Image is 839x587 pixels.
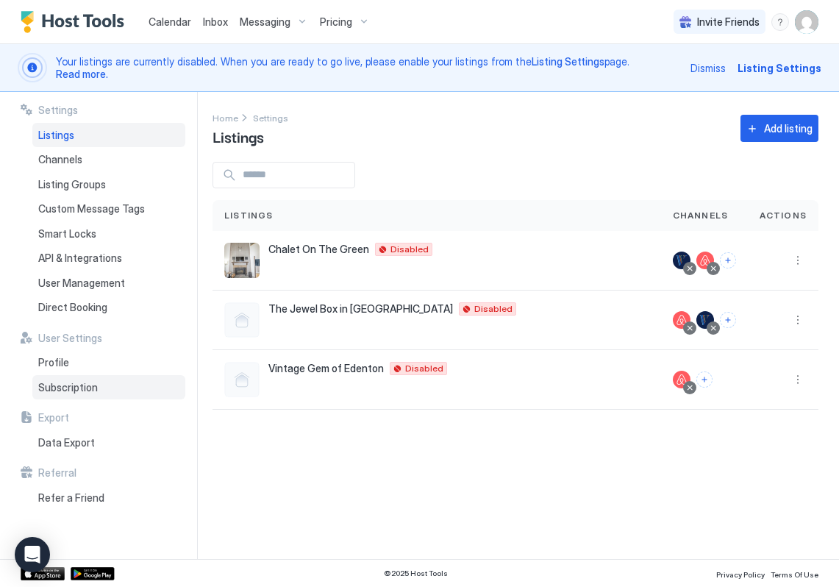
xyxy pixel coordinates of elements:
[268,362,384,375] span: Vintage Gem of Edenton
[32,271,185,296] a: User Management
[203,15,228,28] span: Inbox
[740,115,818,142] button: Add listing
[32,485,185,510] a: Refer a Friend
[38,356,69,369] span: Profile
[38,466,76,480] span: Referral
[38,332,102,345] span: User Settings
[32,196,185,221] a: Custom Message Tags
[38,491,104,505] span: Refer a Friend
[21,567,65,580] a: App Store
[149,15,191,28] span: Calendar
[38,178,106,191] span: Listing Groups
[253,113,288,124] span: Settings
[32,246,185,271] a: API & Integrations
[240,15,290,29] span: Messaging
[716,570,765,579] span: Privacy Policy
[384,569,448,578] span: © 2025 Host Tools
[253,110,288,125] div: Breadcrumb
[32,295,185,320] a: Direct Booking
[32,123,185,148] a: Listings
[320,15,352,29] span: Pricing
[21,11,131,33] a: Host Tools Logo
[38,301,107,314] span: Direct Booking
[32,350,185,375] a: Profile
[213,113,238,124] span: Home
[38,381,98,394] span: Subscription
[56,55,682,81] span: Your listings are currently disabled. When you are ready to go live, please enable your listings ...
[56,68,108,80] a: Read more.
[32,375,185,400] a: Subscription
[738,60,821,76] div: Listing Settings
[237,163,354,188] input: Input Field
[771,566,818,581] a: Terms Of Use
[15,537,50,572] div: Open Intercom Messenger
[696,371,713,388] button: Connect channels
[789,371,807,388] div: menu
[32,430,185,455] a: Data Export
[38,104,78,117] span: Settings
[32,147,185,172] a: Channels
[38,277,125,290] span: User Management
[789,371,807,388] button: More options
[224,243,260,278] div: listing image
[149,14,191,29] a: Calendar
[38,202,145,216] span: Custom Message Tags
[38,252,122,265] span: API & Integrations
[720,312,736,328] button: Connect channels
[71,567,115,580] a: Google Play Store
[32,221,185,246] a: Smart Locks
[789,311,807,329] div: menu
[203,14,228,29] a: Inbox
[268,302,453,316] span: The Jewel Box in [GEOGRAPHIC_DATA]
[38,227,96,241] span: Smart Locks
[38,129,74,142] span: Listings
[213,110,238,125] div: Breadcrumb
[38,436,95,449] span: Data Export
[795,10,818,34] div: User profile
[673,209,729,222] span: Channels
[38,411,69,424] span: Export
[268,243,369,256] span: Chalet On The Green
[771,13,789,31] div: menu
[697,15,760,29] span: Invite Friends
[760,209,807,222] span: Actions
[764,121,813,136] div: Add listing
[32,172,185,197] a: Listing Groups
[716,566,765,581] a: Privacy Policy
[224,209,274,222] span: Listings
[720,252,736,268] button: Connect channels
[532,55,604,68] a: Listing Settings
[213,110,238,125] a: Home
[771,570,818,579] span: Terms Of Use
[789,252,807,269] div: menu
[213,125,264,147] span: Listings
[253,110,288,125] a: Settings
[38,153,82,166] span: Channels
[690,60,726,76] div: Dismiss
[789,311,807,329] button: More options
[789,252,807,269] button: More options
